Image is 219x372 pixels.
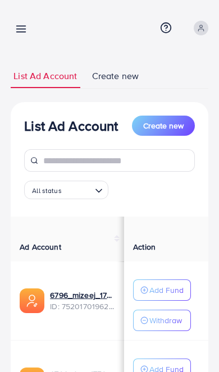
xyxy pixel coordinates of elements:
[50,301,114,312] span: ID: 7520170196233912338
[132,116,195,136] button: Create new
[149,314,182,327] p: Withdraw
[50,290,114,313] div: <span class='underline'>6796_mizeej_1750926133170</span></br>7520170196233912338
[20,241,61,252] span: Ad Account
[20,288,44,313] img: ic-ads-acc.e4c84228.svg
[13,70,77,82] span: List Ad Account
[50,290,114,301] a: 6796_mizeej_1750926133170
[24,118,118,134] h3: List Ad Account
[143,120,184,131] span: Create new
[149,283,184,297] p: Add Fund
[24,181,108,199] div: Search for option
[30,185,63,197] span: All status
[92,70,139,82] span: Create new
[133,310,191,331] button: Withdraw
[65,182,90,197] input: Search for option
[133,241,156,252] span: Action
[133,279,191,301] button: Add Fund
